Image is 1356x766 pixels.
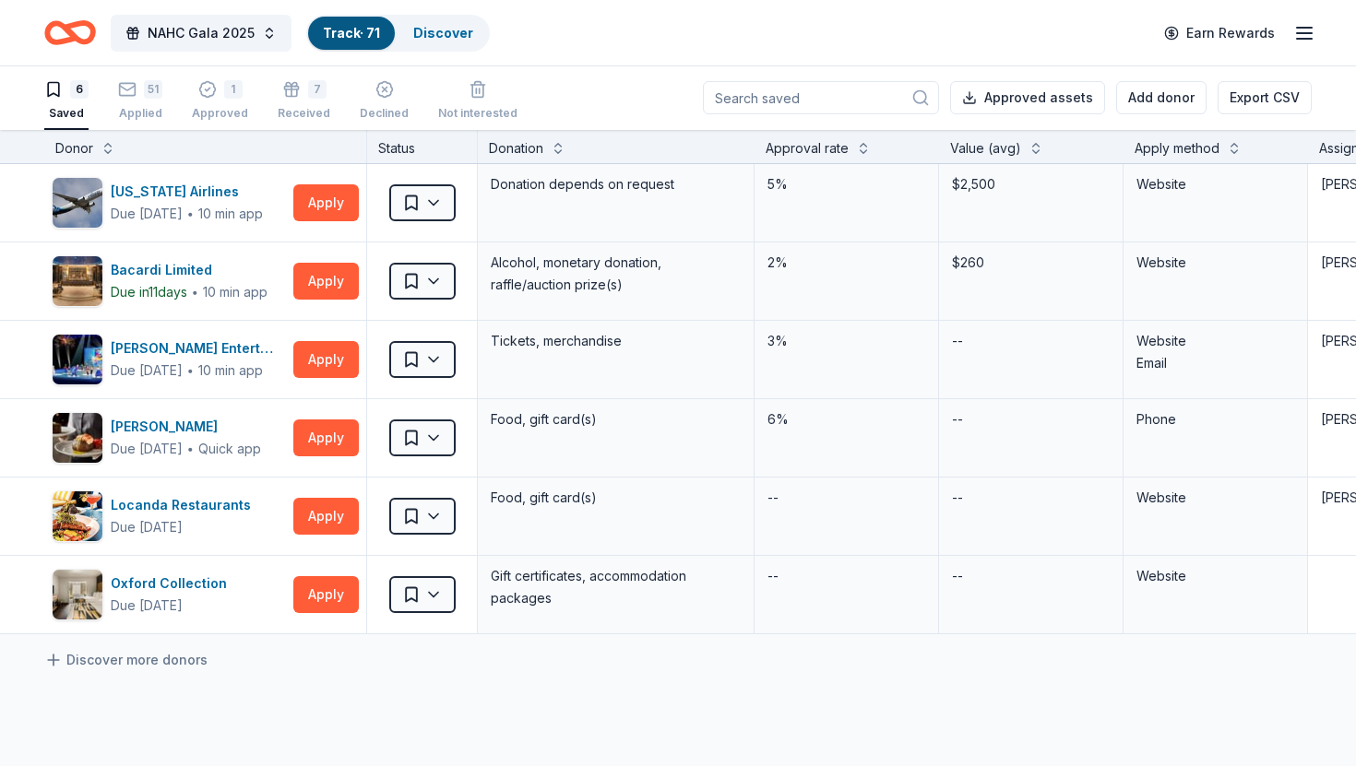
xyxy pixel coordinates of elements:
div: Due [DATE] [111,438,183,460]
button: Image for Alaska Airlines[US_STATE] AirlinesDue [DATE]∙10 min app [52,177,286,229]
div: 10 min app [198,361,263,380]
div: 6 [70,80,89,99]
img: Image for Alaska Airlines [53,178,102,228]
div: Tickets, merchandise [489,328,743,354]
span: ∙ [186,362,195,378]
div: Alcohol, monetary donation, raffle/auction prize(s) [489,250,743,298]
img: Image for Locanda Restaurants [53,491,102,541]
div: Due [DATE] [111,516,183,538]
div: Due [DATE] [111,359,183,382]
button: Approved assets [950,81,1105,114]
div: Saved [44,106,89,121]
input: Search saved [703,81,939,114]
div: -- [950,328,965,354]
div: Website [1136,565,1294,587]
span: ∙ [191,284,199,300]
div: Website [1136,487,1294,509]
div: $260 [950,250,1112,276]
div: Donation [489,137,543,159]
div: Locanda Restaurants [111,494,258,516]
div: Donation depends on request [489,171,743,197]
button: Not interested [438,73,517,130]
img: Image for Fleming's [53,413,102,463]
button: Export CSV [1218,81,1312,114]
div: -- [766,563,780,589]
div: 51 [144,80,162,99]
button: Image for Feld Entertainment[PERSON_NAME] EntertainmentDue [DATE]∙10 min app [52,334,286,385]
button: Declined [360,73,409,130]
img: Image for Bacardi Limited [53,256,102,306]
button: Apply [293,498,359,535]
button: 1Approved [192,73,248,130]
button: Apply [293,263,359,300]
div: Approval rate [766,137,849,159]
div: Value (avg) [950,137,1021,159]
div: 10 min app [198,205,263,223]
div: Not interested [438,106,517,121]
button: 51Applied [118,73,162,130]
div: Oxford Collection [111,572,234,595]
div: 2% [766,250,927,276]
img: Image for Feld Entertainment [53,335,102,384]
button: Apply [293,419,359,456]
div: Website [1136,330,1294,352]
div: Food, gift card(s) [489,407,743,432]
div: 5% [766,171,927,197]
div: Received [278,106,330,121]
div: Donor [55,137,93,159]
div: Declined [360,106,409,121]
div: -- [950,407,965,432]
button: Apply [293,184,359,221]
button: Add donor [1116,81,1207,114]
div: Gift certificates, accommodation packages [489,563,743,611]
img: Image for Oxford Collection [53,570,102,619]
div: Website [1136,173,1294,195]
a: Discover more donors [44,649,208,671]
div: Apply method [1135,137,1219,159]
div: Phone [1136,408,1294,430]
div: 3% [766,328,927,354]
div: -- [950,563,965,589]
button: Image for Fleming's[PERSON_NAME]Due [DATE]∙Quick app [52,412,286,464]
div: Email [1136,352,1294,374]
div: [PERSON_NAME] Entertainment [111,337,286,359]
span: ∙ [186,206,195,221]
div: Approved [192,106,248,121]
div: -- [950,485,965,511]
span: ∙ [186,441,195,456]
div: Quick app [198,440,261,458]
a: Home [44,11,96,54]
div: Food, gift card(s) [489,485,743,511]
button: Apply [293,576,359,613]
a: Discover [413,25,473,41]
button: NAHC Gala 2025 [111,15,291,52]
button: Image for Bacardi LimitedBacardi LimitedDue in11days∙10 min app [52,255,286,307]
div: Website [1136,252,1294,274]
div: Due in 11 days [111,281,187,303]
div: -- [766,485,780,511]
button: Track· 71Discover [306,15,490,52]
div: Due [DATE] [111,203,183,225]
div: 6% [766,407,927,432]
a: Track· 71 [323,25,380,41]
a: Earn Rewards [1153,17,1286,50]
button: Image for Locanda RestaurantsLocanda RestaurantsDue [DATE] [52,490,286,542]
span: NAHC Gala 2025 [148,22,255,44]
div: 7 [308,80,327,99]
button: 6Saved [44,73,89,130]
div: $2,500 [950,171,1112,197]
div: [PERSON_NAME] [111,416,261,438]
div: 10 min app [203,283,268,301]
button: 7Received [278,73,330,130]
div: Status [367,130,478,163]
button: Apply [293,341,359,378]
div: 1 [224,80,243,99]
div: Bacardi Limited [111,259,268,281]
div: [US_STATE] Airlines [111,181,263,203]
div: Applied [118,106,162,121]
div: Due [DATE] [111,595,183,617]
button: Image for Oxford CollectionOxford CollectionDue [DATE] [52,569,286,620]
